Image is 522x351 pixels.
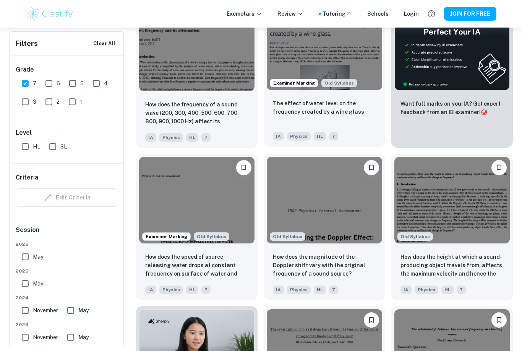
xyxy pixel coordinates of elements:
span: HL [441,286,454,294]
a: Examiner MarkingStarting from the May 2025 session, the Physics IA requirements have changed. It'... [264,1,385,148]
span: HL [314,286,326,294]
span: 5 [80,79,84,88]
p: How does the height at which a sound-producing object travels from, affects the maximum velocity ... [400,253,504,279]
h6: Criteria [16,173,38,182]
div: Criteria filters are unavailable when searching by topic [16,188,118,207]
span: November [33,333,58,341]
button: Clear All [91,38,117,49]
img: Physics IA example thumbnail: How does the frequency of a sound wave ( [139,4,255,91]
p: The effect of water level on the frequency created by a wine glass [273,99,376,116]
div: Starting from the May 2025 session, the Physics IA requirements have changed. It's OK to refer to... [321,79,357,87]
a: ThumbnailWant full marks on yourIA? Get expert feedback from an IB examiner! [391,1,513,148]
a: Starting from the May 2025 session, the Physics IA requirements have changed. It's OK to refer to... [391,154,513,300]
span: 1 [80,98,82,106]
span: Examiner Marking [270,80,318,87]
div: Starting from the May 2025 session, the Physics IA requirements have changed. It's OK to refer to... [397,232,433,241]
span: 6 [57,79,60,88]
span: May [78,306,89,315]
a: Examiner MarkingStarting from the May 2025 session, the Physics IA requirements have changed. It'... [136,154,258,300]
span: IA [145,286,156,294]
p: How does the speed of source releasing water drops at constant frequency on surface of water and ... [145,253,248,279]
span: 2025 [16,268,118,274]
span: 7 [329,132,338,140]
span: Physics [159,286,183,294]
button: Please log in to bookmark exemplars [491,312,507,328]
span: Examiner Marking [143,233,190,240]
a: Tutoring [323,10,352,18]
span: HL [186,286,198,294]
span: IA [273,132,284,140]
span: 7 [329,286,338,294]
button: Please log in to bookmark exemplars [364,312,379,328]
span: 4 [104,79,108,88]
span: Physics [159,133,183,142]
span: November [33,306,58,315]
img: Physics IA example thumbnail: How does the speed of source releasing w [139,157,255,244]
span: Old Syllabus [321,79,357,87]
div: Starting from the May 2025 session, the Physics IA requirements have changed. It's OK to refer to... [270,232,305,241]
span: Old Syllabus [270,232,305,241]
img: Physics IA example thumbnail: The effect of water level on the frequen [267,3,382,90]
button: Please log in to bookmark exemplars [364,160,379,175]
span: 7 [201,286,211,294]
img: Physics IA example thumbnail: How does the magnitude of the Doppler sh [267,157,382,244]
span: Old Syllabus [194,232,229,241]
p: How does the frequency of a sound wave (200, 300, 400, 500, 600, 700, 800, 900, 1000 Hz) affect i... [145,100,248,126]
img: Physics IA example thumbnail: How does the height at which a sound-pro [394,157,510,244]
span: Old Syllabus [397,232,433,241]
span: May [33,253,43,261]
span: Physics [287,286,311,294]
span: May [33,279,43,288]
span: IA [145,133,156,142]
span: Physics [415,286,438,294]
span: 3 [33,98,36,106]
a: Please log in to bookmark exemplarsHow does the frequency of a sound wave (200, 300, 400, 500, 60... [136,1,258,148]
button: Please log in to bookmark exemplars [236,160,251,175]
span: HL [33,142,40,151]
div: Starting from the May 2025 session, the Physics IA requirements have changed. It's OK to refer to... [194,232,229,241]
p: Want full marks on your IA ? Get expert feedback from an IB examiner! [400,100,504,116]
h6: Session [16,225,118,241]
a: Starting from the May 2025 session, the Physics IA requirements have changed. It's OK to refer to... [264,154,385,300]
button: JOIN FOR FREE [444,7,496,21]
button: Help and Feedback [425,7,438,20]
span: May [78,333,89,341]
a: Schools [367,10,389,18]
h6: Grade [16,65,118,74]
span: Physics [287,132,311,140]
img: Thumbnail [394,4,510,90]
button: Please log in to bookmark exemplars [491,160,507,175]
span: 2026 [16,241,118,248]
span: SL [60,142,67,151]
span: 7 [457,286,466,294]
h6: Level [16,128,118,137]
h6: Filters [16,38,38,49]
span: HL [314,132,326,140]
span: 2024 [16,294,118,301]
span: 🎯 [481,109,487,115]
span: HL [186,133,198,142]
span: 2 [57,98,60,106]
span: 7 [33,79,36,88]
a: Login [404,10,419,18]
p: Review [277,10,303,18]
img: Clastify logo [26,6,74,21]
p: Exemplars [227,10,262,18]
span: IA [273,286,284,294]
span: 7 [201,133,211,142]
p: How does the magnitude of the Doppler shift vary with the original frequency of a sound source? [273,253,376,278]
span: 2023 [16,321,118,328]
span: IA [400,286,412,294]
